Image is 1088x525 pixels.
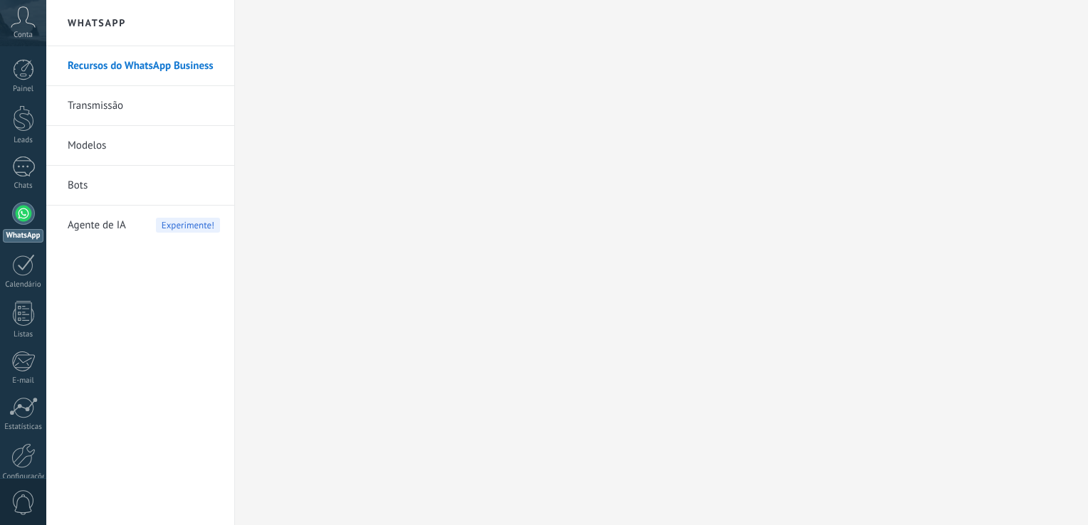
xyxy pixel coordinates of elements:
[3,423,44,432] div: Estatísticas
[46,166,234,206] li: Bots
[46,86,234,126] li: Transmissão
[46,206,234,245] li: Agente de IA
[46,46,234,86] li: Recursos do WhatsApp Business
[68,166,220,206] a: Bots
[14,31,33,40] span: Conta
[3,136,44,145] div: Leads
[3,280,44,290] div: Calendário
[3,229,43,243] div: WhatsApp
[68,206,126,245] span: Agente de IA
[156,218,220,233] span: Experimente!
[3,376,44,386] div: E-mail
[3,181,44,191] div: Chats
[46,126,234,166] li: Modelos
[68,46,220,86] a: Recursos do WhatsApp Business
[68,126,220,166] a: Modelos
[68,206,220,245] a: Agente de IA Experimente!
[3,85,44,94] div: Painel
[3,330,44,339] div: Listas
[68,86,220,126] a: Transmissão
[3,472,44,482] div: Configurações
